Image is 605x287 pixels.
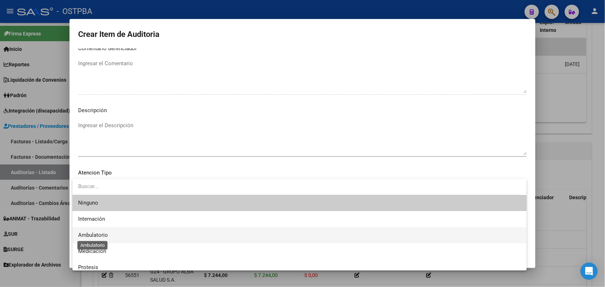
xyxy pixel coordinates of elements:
span: Medicación [78,248,106,254]
div: Open Intercom Messenger [581,263,598,280]
span: Protesis [78,264,98,271]
span: Ambulatorio [78,232,108,238]
span: Ninguno [78,195,521,211]
input: dropdown search [72,178,520,195]
span: Internación [78,216,105,222]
